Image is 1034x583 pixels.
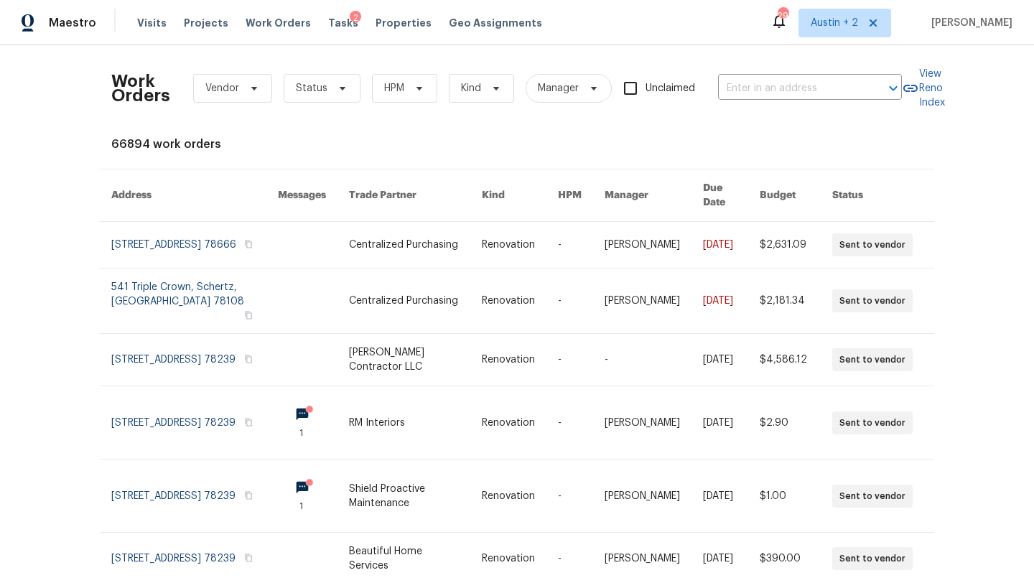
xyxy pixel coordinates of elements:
th: Address [100,169,266,222]
th: Due Date [691,169,748,222]
button: Open [883,78,903,98]
div: 66894 work orders [111,137,923,151]
span: Properties [376,16,432,30]
td: - [546,334,593,386]
td: Shield Proactive Maintenance [337,460,470,533]
span: Kind [461,81,481,95]
th: Status [821,169,934,222]
span: Manager [538,81,579,95]
td: - [546,269,593,334]
h2: Work Orders [111,74,170,103]
td: [PERSON_NAME] [593,269,691,334]
td: Renovation [470,460,546,533]
button: Copy Address [242,353,255,365]
td: Centralized Purchasing [337,269,470,334]
span: Projects [184,16,228,30]
button: Copy Address [242,489,255,502]
input: Enter in an address [718,78,862,100]
td: [PERSON_NAME] [593,460,691,533]
div: 2 [350,11,361,25]
a: View Reno Index [902,67,945,110]
button: Copy Address [242,551,255,564]
span: Geo Assignments [449,16,542,30]
td: [PERSON_NAME] [593,386,691,460]
button: Copy Address [242,309,255,322]
td: Renovation [470,269,546,334]
td: Renovation [470,222,546,269]
th: Budget [748,169,821,222]
th: Trade Partner [337,169,470,222]
div: 29 [778,9,788,23]
td: [PERSON_NAME] Contractor LLC [337,334,470,386]
th: Messages [266,169,337,222]
td: Renovation [470,334,546,386]
button: Copy Address [242,238,255,251]
span: Tasks [328,18,358,28]
span: Vendor [205,81,239,95]
span: HPM [384,81,404,95]
td: Centralized Purchasing [337,222,470,269]
td: - [546,386,593,460]
td: [PERSON_NAME] [593,222,691,269]
span: Work Orders [246,16,311,30]
td: Renovation [470,386,546,460]
td: - [546,460,593,533]
span: Austin + 2 [811,16,858,30]
td: RM Interiors [337,386,470,460]
td: - [593,334,691,386]
span: Visits [137,16,167,30]
th: Kind [470,169,546,222]
th: HPM [546,169,593,222]
span: [PERSON_NAME] [926,16,1012,30]
span: Status [296,81,327,95]
span: Maestro [49,16,96,30]
button: Copy Address [242,416,255,429]
span: Unclaimed [646,81,695,96]
th: Manager [593,169,691,222]
td: - [546,222,593,269]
